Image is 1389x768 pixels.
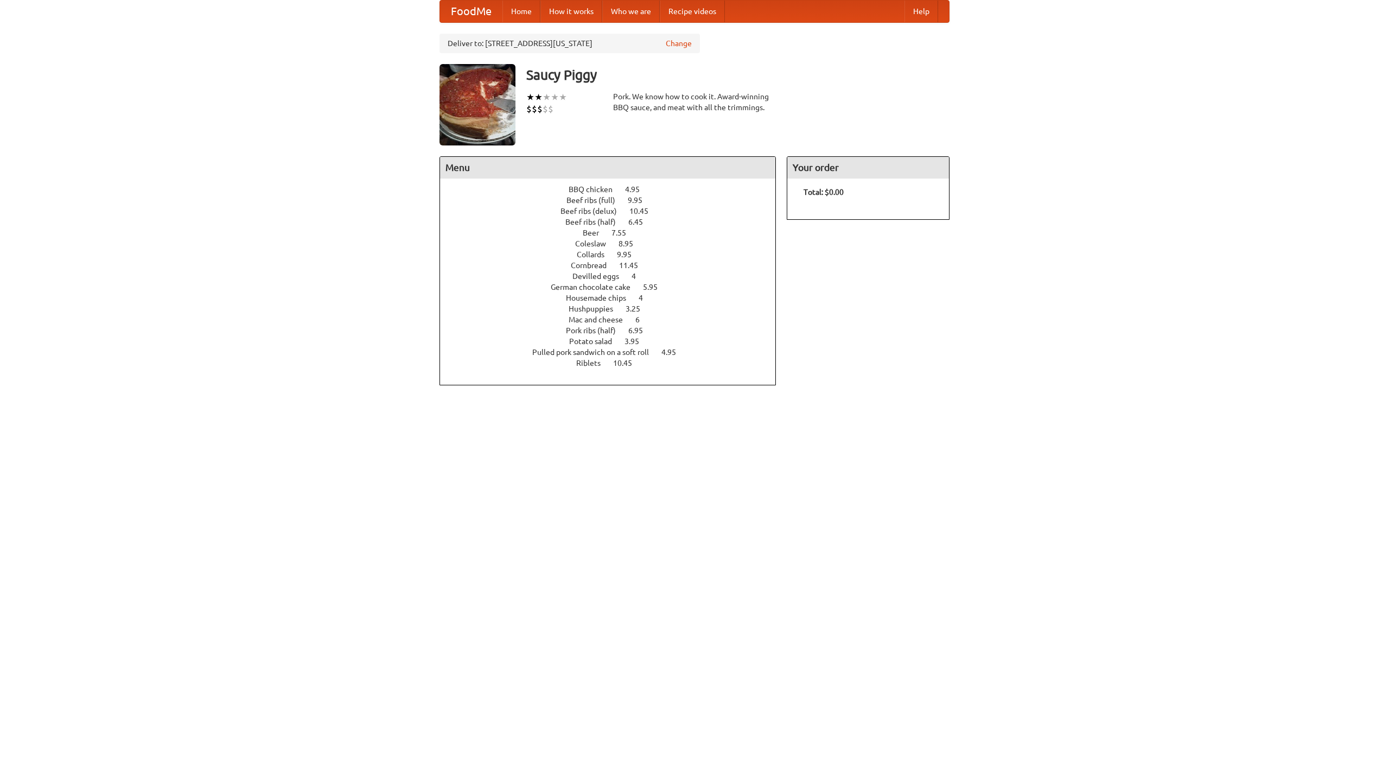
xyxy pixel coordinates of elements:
span: German chocolate cake [551,283,641,291]
a: Home [502,1,540,22]
div: Pork. We know how to cook it. Award-winning BBQ sauce, and meat with all the trimmings. [613,91,776,113]
span: Beef ribs (full) [566,196,626,205]
li: ★ [543,91,551,103]
span: Riblets [576,359,611,367]
a: Help [904,1,938,22]
span: 10.45 [613,359,643,367]
a: Coleslaw 8.95 [575,239,653,248]
span: 6.45 [628,218,654,226]
span: 11.45 [619,261,649,270]
span: Mac and cheese [569,315,634,324]
h3: Saucy Piggy [526,64,950,86]
span: Collards [577,250,615,259]
span: 6.95 [628,326,654,335]
li: $ [543,103,548,115]
div: Deliver to: [STREET_ADDRESS][US_STATE] [439,34,700,53]
a: Beer 7.55 [583,229,646,237]
a: German chocolate cake 5.95 [551,283,678,291]
li: ★ [551,91,559,103]
span: Beef ribs (delux) [560,207,628,215]
span: Devilled eggs [572,272,630,281]
span: Beer [583,229,610,237]
span: 3.25 [626,304,651,313]
span: 4.95 [625,185,651,194]
h4: Your order [787,157,949,179]
a: Collards 9.95 [577,250,652,259]
span: Coleslaw [575,239,617,248]
span: 10.45 [629,207,659,215]
li: $ [537,103,543,115]
b: Total: $0.00 [804,188,844,196]
a: Riblets 10.45 [576,359,652,367]
a: Change [666,38,692,49]
li: ★ [526,91,534,103]
a: How it works [540,1,602,22]
span: Pork ribs (half) [566,326,627,335]
li: $ [532,103,537,115]
a: Devilled eggs 4 [572,272,656,281]
li: ★ [534,91,543,103]
span: Potato salad [569,337,623,346]
span: 7.55 [611,229,637,237]
span: Housemade chips [566,294,637,302]
span: 8.95 [619,239,644,248]
a: Who we are [602,1,660,22]
a: Recipe videos [660,1,725,22]
h4: Menu [440,157,775,179]
a: FoodMe [440,1,502,22]
span: 4 [632,272,647,281]
span: Cornbread [571,261,617,270]
span: 3.95 [625,337,650,346]
span: 4.95 [661,348,687,357]
li: $ [526,103,532,115]
a: Housemade chips 4 [566,294,663,302]
span: BBQ chicken [569,185,623,194]
a: Hushpuppies 3.25 [569,304,660,313]
span: Hushpuppies [569,304,624,313]
a: Cornbread 11.45 [571,261,658,270]
span: 5.95 [643,283,668,291]
li: ★ [559,91,567,103]
span: Pulled pork sandwich on a soft roll [532,348,660,357]
a: Pulled pork sandwich on a soft roll 4.95 [532,348,696,357]
a: Beef ribs (full) 9.95 [566,196,662,205]
a: Pork ribs (half) 6.95 [566,326,663,335]
span: 9.95 [628,196,653,205]
a: Beef ribs (delux) 10.45 [560,207,668,215]
li: $ [548,103,553,115]
img: angular.jpg [439,64,515,145]
a: BBQ chicken 4.95 [569,185,660,194]
a: Potato salad 3.95 [569,337,659,346]
span: 9.95 [617,250,642,259]
span: 6 [635,315,651,324]
a: Mac and cheese 6 [569,315,660,324]
span: 4 [639,294,654,302]
span: Beef ribs (half) [565,218,627,226]
a: Beef ribs (half) 6.45 [565,218,663,226]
